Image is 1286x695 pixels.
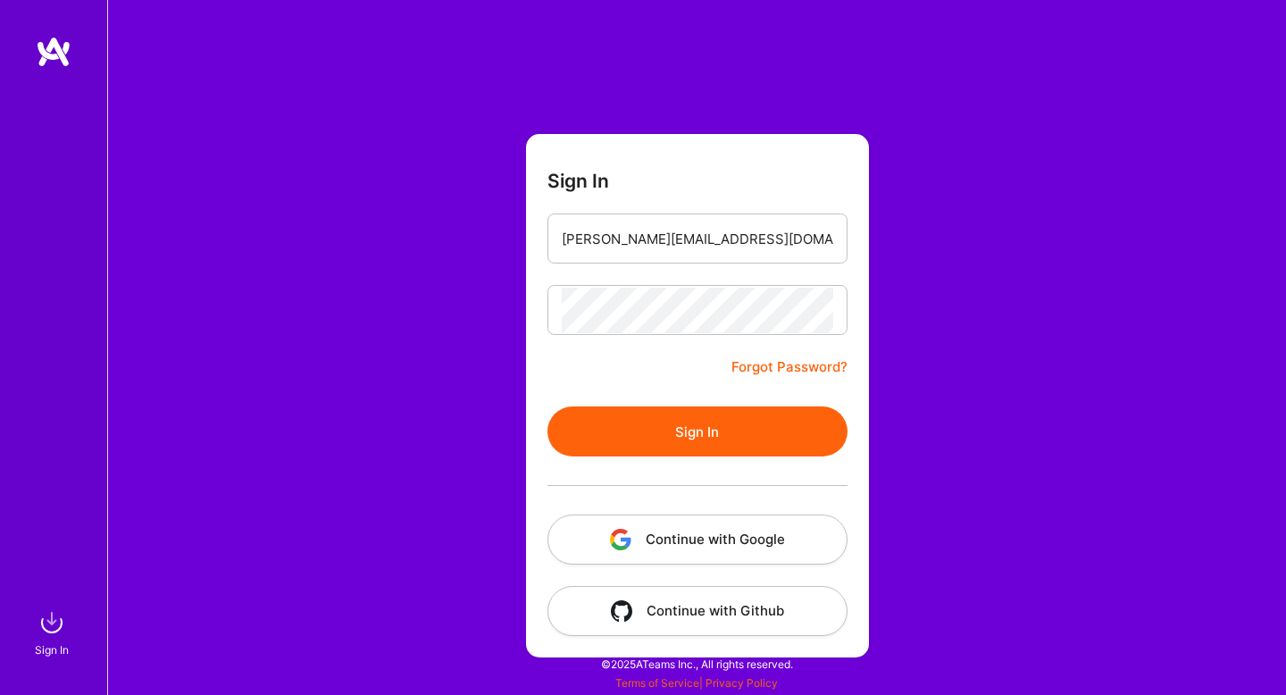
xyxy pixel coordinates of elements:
[611,600,632,622] img: icon
[615,676,699,690] a: Terms of Service
[610,529,631,550] img: icon
[547,170,609,192] h3: Sign In
[107,641,1286,686] div: © 2025 ATeams Inc., All rights reserved.
[547,515,848,565] button: Continue with Google
[38,605,70,659] a: sign inSign In
[34,605,70,641] img: sign in
[731,356,848,378] a: Forgot Password?
[706,676,778,690] a: Privacy Policy
[36,36,71,68] img: logo
[562,216,833,262] input: Email...
[547,586,848,636] button: Continue with Github
[35,641,69,659] div: Sign In
[615,676,778,690] span: |
[547,406,848,456] button: Sign In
